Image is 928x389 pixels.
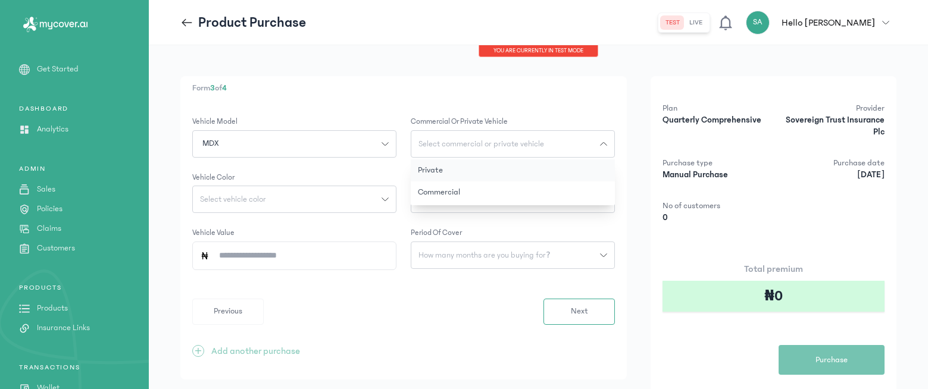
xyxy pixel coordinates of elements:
[663,200,770,212] p: No of customers
[192,116,238,128] label: Vehicle Model
[479,45,598,57] div: You are currently in TEST MODE
[37,222,61,235] p: Claims
[746,11,770,34] div: SA
[192,186,396,213] button: Select vehicle color
[411,181,615,203] button: Commercial
[192,82,615,95] p: Form of
[746,11,896,34] button: SAHello [PERSON_NAME]
[571,305,588,318] span: Next
[37,203,63,215] p: Policies
[192,345,204,357] span: +
[543,299,615,325] button: Next
[815,354,848,366] span: Purchase
[663,114,770,126] p: Quarterly Comprehensive
[661,15,685,30] button: test
[777,102,885,114] p: Provider
[782,15,875,30] p: Hello [PERSON_NAME]
[411,159,615,181] button: Private
[777,157,885,169] p: Purchase date
[663,169,770,181] p: Manual Purchase
[192,130,396,158] button: MDX
[411,116,508,128] label: Commercial or private vehicle
[411,140,551,148] span: Select commercial or private vehicle
[411,130,615,158] button: Select commercial or private vehicle
[193,195,273,203] span: Select vehicle color
[663,262,885,276] p: Total premium
[663,212,770,224] p: 0
[214,305,242,318] span: Previous
[37,63,79,76] p: Get Started
[37,123,68,136] p: Analytics
[37,183,55,196] p: Sales
[411,241,615,269] button: How many months are you buying for?
[663,102,770,114] p: Plan
[222,83,227,93] span: 4
[777,114,885,138] p: Sovereign Trust Insurance Plc
[685,15,707,30] button: live
[192,344,300,358] button: +Add another purchase
[198,13,306,32] p: Product Purchase
[37,302,68,315] p: Products
[777,169,885,181] p: [DATE]
[195,137,226,150] span: MDX
[663,157,770,169] p: Purchase type
[192,227,235,239] label: Vehicle Value
[192,299,264,325] button: Previous
[411,251,557,259] span: How many months are you buying for?
[210,83,215,93] span: 3
[37,322,90,334] p: Insurance Links
[411,227,462,239] label: Period of cover
[37,242,75,255] p: Customers
[779,345,885,375] button: Purchase
[192,172,235,184] label: Vehicle Color
[211,344,300,358] p: Add another purchase
[663,281,885,312] div: ₦0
